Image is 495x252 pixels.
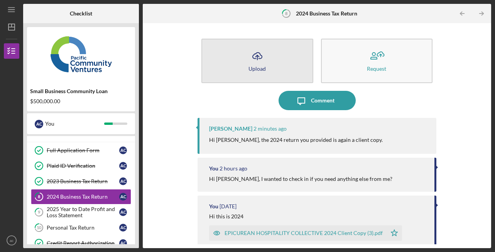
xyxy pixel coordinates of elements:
div: Request [367,66,386,72]
div: Full Application Form [47,147,119,153]
text: ac [10,238,14,243]
b: 2024 Business Tax Return [296,10,357,17]
a: 10Personal Tax Returnac [31,220,131,235]
tspan: 8 [285,11,287,16]
div: a c [119,146,127,154]
div: Small Business Community Loan [30,88,132,94]
a: 82024 Business Tax Returnac [31,189,131,204]
div: Credit Report Authorization [47,240,119,246]
p: Hi [PERSON_NAME], the 2024 return you provided is again a client copy. [209,136,383,144]
div: 2023 Business Tax Return [47,178,119,184]
button: EPICUREAN HOSPITALITY COLLECTIVE 2024 Client Copy (3).pdf [209,225,402,241]
button: Request [321,39,432,83]
time: 2025-09-26 23:49 [253,126,287,132]
div: a c [119,193,127,201]
div: You [45,117,104,130]
div: Hi this is 2024 [209,213,243,220]
button: ac [4,233,19,248]
button: Upload [201,39,313,83]
div: Comment [311,91,335,110]
a: 2023 Business Tax Returnac [31,174,131,189]
div: a c [119,208,127,216]
div: EPICUREAN HOSPITALITY COLLECTIVE 2024 Client Copy (3).pdf [225,230,383,236]
div: a c [119,162,127,170]
div: a c [119,224,127,232]
a: 92025 Year to Date Profit and Loss Statementac [31,204,131,220]
div: 2024 Business Tax Return [47,194,119,200]
div: Upload [248,66,266,72]
tspan: 9 [38,210,41,215]
div: You [209,165,218,172]
div: a c [119,177,127,185]
div: Personal Tax Return [47,225,119,231]
a: Full Application Formac [31,143,131,158]
tspan: 10 [37,225,42,230]
time: 2025-09-24 19:05 [220,203,237,209]
a: Credit Report Authorizationac [31,235,131,251]
div: Hi [PERSON_NAME], I wanted to check in if you need anything else from me? [209,176,392,182]
div: a c [119,239,127,247]
b: Checklist [70,10,92,17]
div: You [209,203,218,209]
tspan: 8 [38,194,40,199]
div: 2025 Year to Date Profit and Loss Statement [47,206,119,218]
div: a c [35,120,43,128]
div: $500,000.00 [30,98,132,104]
div: Plaid ID Verification [47,163,119,169]
button: Comment [279,91,356,110]
a: Plaid ID Verificationac [31,158,131,174]
time: 2025-09-26 21:28 [220,165,247,172]
img: Product logo [27,31,135,77]
div: [PERSON_NAME] [209,126,252,132]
